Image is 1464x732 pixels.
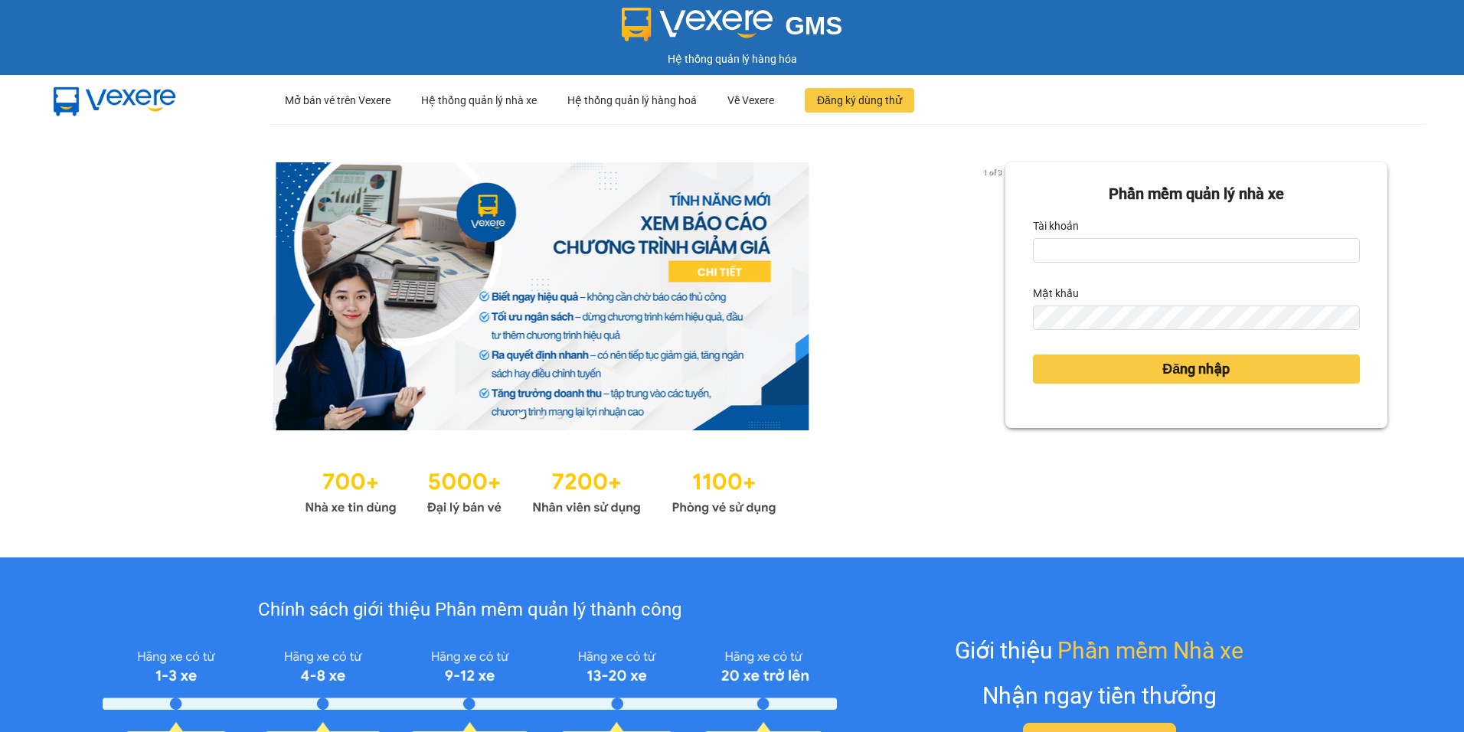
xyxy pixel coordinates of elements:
label: Tài khoản [1033,214,1079,238]
img: logo 2 [622,8,773,41]
button: next slide / item [984,162,1005,430]
button: Đăng nhập [1033,355,1360,384]
div: Hệ thống quản lý hàng hóa [4,51,1460,67]
a: GMS [622,23,843,35]
label: Mật khẩu [1033,281,1079,306]
button: Đăng ký dùng thử [805,88,914,113]
div: Về Vexere [727,76,774,125]
input: Mật khẩu [1033,306,1360,330]
span: GMS [785,11,842,40]
div: Nhận ngay tiền thưởng [982,678,1217,714]
span: Đăng nhập [1162,358,1230,380]
img: mbUUG5Q.png [38,75,191,126]
li: slide item 2 [538,412,544,418]
input: Tài khoản [1033,238,1360,263]
li: slide item 3 [556,412,562,418]
div: Phần mềm quản lý nhà xe [1033,182,1360,206]
div: Giới thiệu [955,632,1243,668]
div: Hệ thống quản lý hàng hoá [567,76,697,125]
div: Mở bán vé trên Vexere [285,76,391,125]
span: Phần mềm Nhà xe [1057,632,1243,668]
div: Hệ thống quản lý nhà xe [421,76,537,125]
img: Statistics.png [305,461,776,519]
li: slide item 1 [519,412,525,418]
span: Đăng ký dùng thử [817,92,902,109]
p: 1 of 3 [979,162,1005,182]
button: previous slide / item [77,162,98,430]
div: Chính sách giới thiệu Phần mềm quản lý thành công [103,596,837,625]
